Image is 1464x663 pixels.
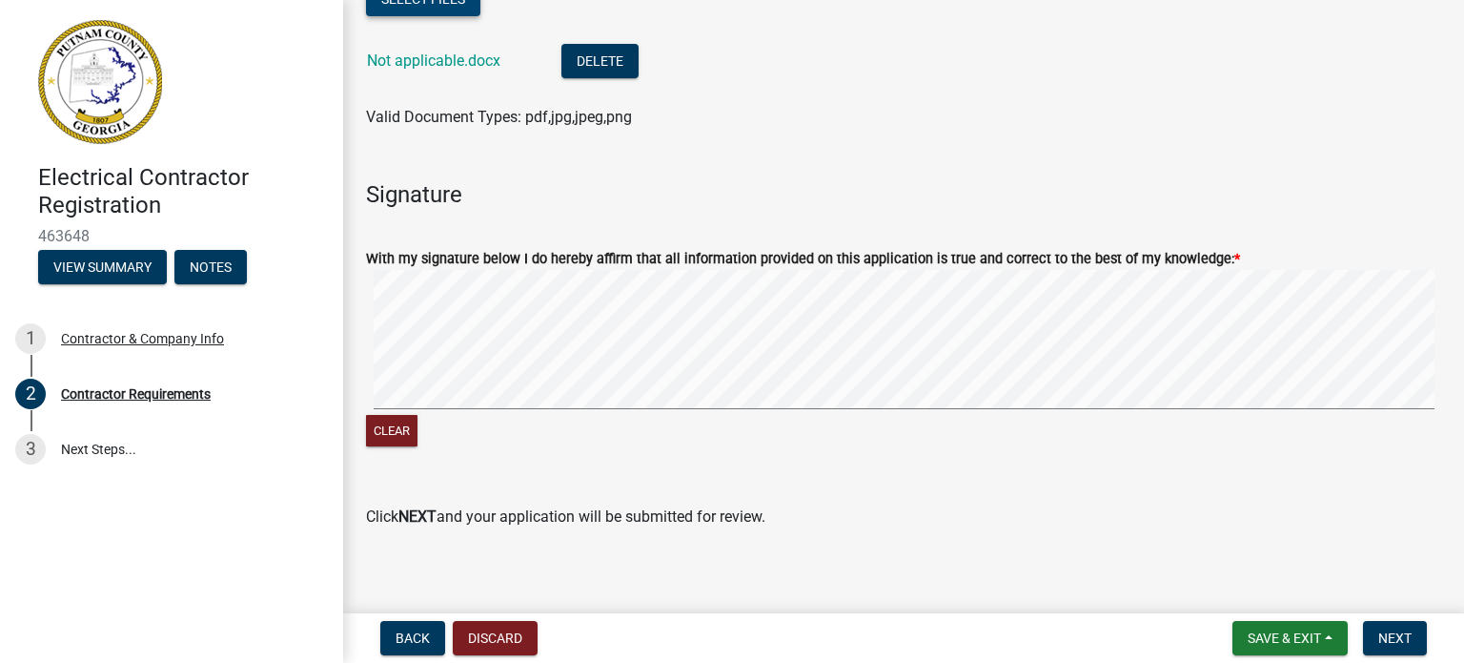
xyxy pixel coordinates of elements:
[1232,621,1348,655] button: Save & Exit
[367,52,500,70] a: Not applicable.docx
[1378,631,1412,646] span: Next
[15,379,46,409] div: 2
[561,53,639,72] wm-modal-confirm: Delete Document
[38,250,167,284] button: View Summary
[366,253,1240,266] label: With my signature below I do hereby affirm that all information provided on this application is t...
[38,164,328,219] h4: Electrical Contractor Registration
[366,506,1441,528] p: Click and your application will be submitted for review.
[396,631,430,646] span: Back
[38,227,305,245] span: 463648
[38,20,162,144] img: Putnam County, Georgia
[1248,631,1321,646] span: Save & Exit
[1363,621,1427,655] button: Next
[174,260,247,276] wm-modal-confirm: Notes
[453,621,538,655] button: Discard
[366,415,417,446] button: Clear
[15,323,46,354] div: 1
[366,108,632,126] span: Valid Document Types: pdf,jpg,jpeg,png
[38,260,167,276] wm-modal-confirm: Summary
[380,621,445,655] button: Back
[398,508,437,526] strong: NEXT
[61,332,224,345] div: Contractor & Company Info
[561,44,639,78] button: Delete
[174,250,247,284] button: Notes
[366,181,1441,209] h4: Signature
[61,387,211,401] div: Contractor Requirements
[15,434,46,465] div: 3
